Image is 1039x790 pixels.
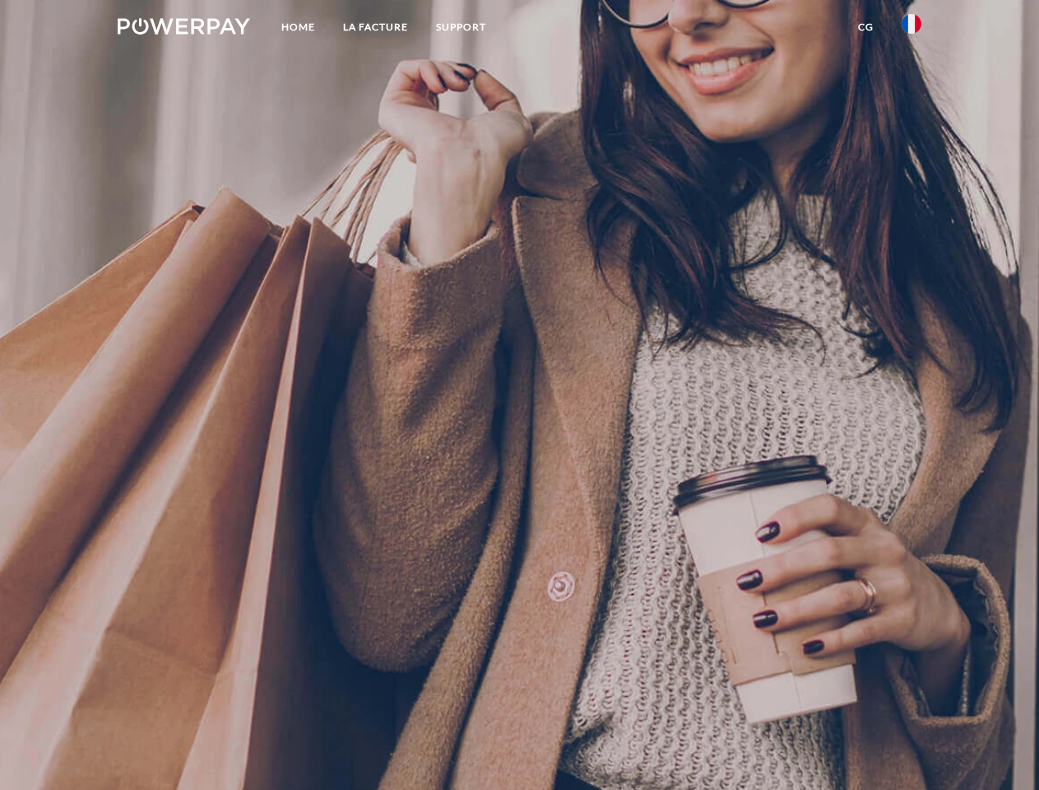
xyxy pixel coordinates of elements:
[844,12,888,42] a: CG
[902,14,921,34] img: fr
[267,12,329,42] a: Home
[329,12,422,42] a: LA FACTURE
[118,18,250,35] img: logo-powerpay-white.svg
[422,12,500,42] a: Support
